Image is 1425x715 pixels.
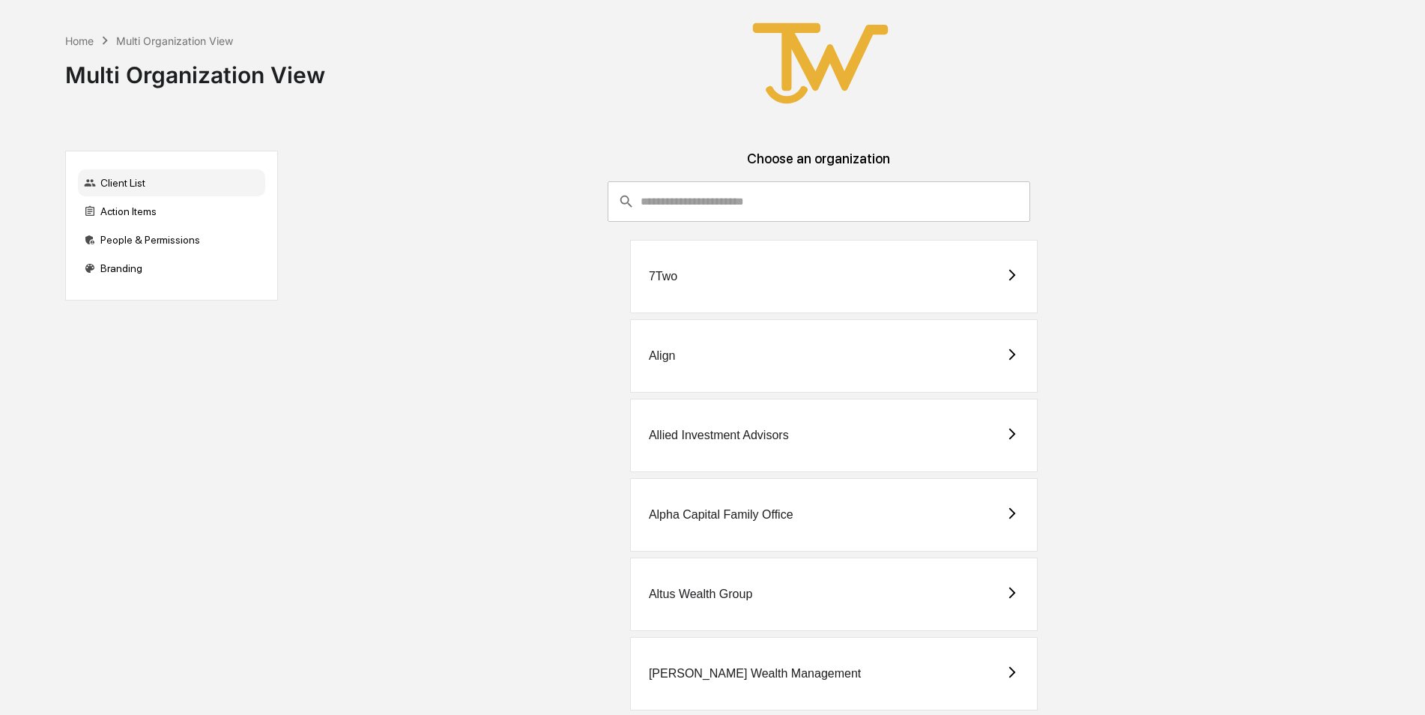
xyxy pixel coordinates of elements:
div: Branding [78,255,265,282]
div: Align [649,349,676,363]
div: Multi Organization View [116,34,233,47]
div: Client List [78,169,265,196]
div: People & Permissions [78,226,265,253]
img: True West [745,12,895,115]
div: Alpha Capital Family Office [649,508,793,522]
div: Allied Investment Advisors [649,429,789,442]
div: Multi Organization View [65,49,325,88]
div: Home [65,34,94,47]
div: [PERSON_NAME] Wealth Management [649,667,861,681]
div: Altus Wealth Group [649,588,752,601]
div: consultant-dashboard__filter-organizations-search-bar [608,181,1031,222]
div: 7Two [649,270,677,283]
div: Action Items [78,198,265,225]
div: Choose an organization [290,151,1348,181]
